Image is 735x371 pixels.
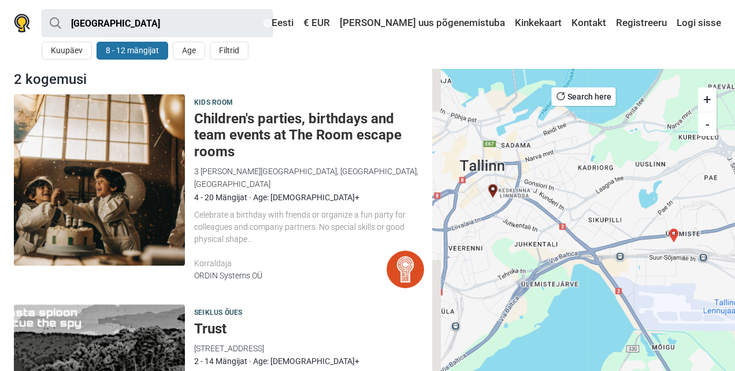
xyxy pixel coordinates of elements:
[194,270,387,282] div: ORDIN Systems OÜ
[698,112,717,136] button: -
[194,97,233,109] span: Kids room
[194,321,424,337] h5: Trust
[552,87,616,106] button: Search here
[194,342,424,355] div: [STREET_ADDRESS]
[512,13,565,34] a: Kinkekaart
[194,191,424,204] div: 4 - 20 Mängijat · Age: [DEMOGRAPHIC_DATA]+
[9,69,429,90] div: 2 kogemusi
[194,165,424,191] div: 3 [PERSON_NAME][GEOGRAPHIC_DATA], [GEOGRAPHIC_DATA], [GEOGRAPHIC_DATA]
[261,13,296,34] a: Eesti
[698,87,717,112] button: +
[173,42,205,60] button: Age
[569,13,609,34] a: Kontakt
[14,14,30,32] img: Nowescape logo
[667,229,681,243] div: Trust
[263,19,272,27] img: Eesti
[387,251,424,288] img: ORDIN Systems OÜ
[300,13,333,34] a: € EUR
[194,355,424,368] div: 2 - 14 Mängijat · Age: [DEMOGRAPHIC_DATA]+
[613,13,670,34] a: Registreeru
[14,94,185,266] img: Children's parties, birthdays and team events at The Room escape rooms
[42,42,92,60] button: Kuupäev
[96,42,168,60] button: 8 - 12 mängijat
[194,258,387,270] div: Korraldaja
[337,13,508,34] a: [PERSON_NAME] uus põgenemistuba
[210,42,248,60] button: Filtrid
[674,13,721,34] a: Logi sisse
[42,9,273,37] input: proovi “Tallinn”
[194,307,243,319] span: Seiklus õues
[194,209,424,245] div: Celebrate a birthday with friends or organize a fun party for colleagues and company partners. No...
[194,111,424,160] h5: Children's parties, birthdays and team events at The Room escape rooms
[486,184,500,198] div: Children's parties, birthdays and team events at The Room escape rooms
